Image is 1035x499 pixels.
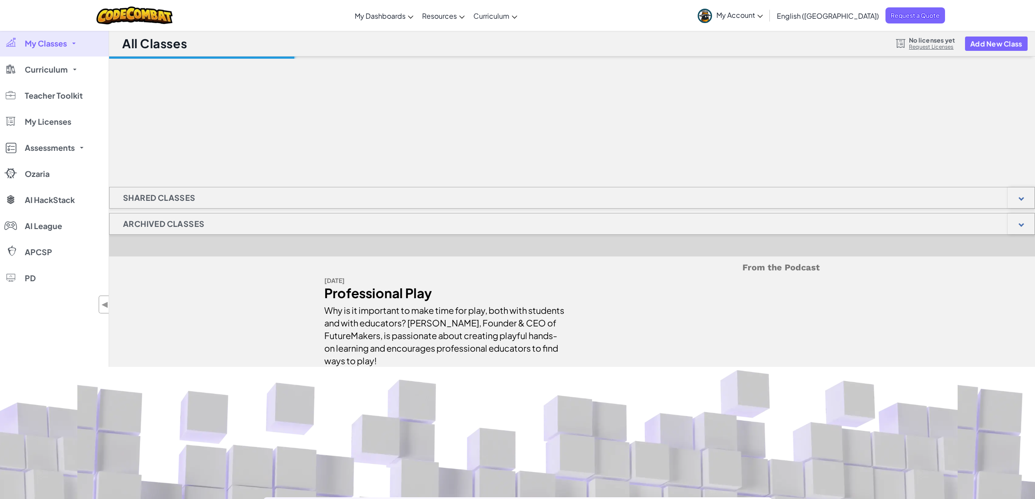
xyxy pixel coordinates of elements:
[324,274,566,287] div: [DATE]
[25,170,50,178] span: Ozaria
[25,196,75,204] span: AI HackStack
[25,222,62,230] span: AI League
[473,11,509,20] span: Curriculum
[772,4,883,27] a: English ([GEOGRAPHIC_DATA])
[25,144,75,152] span: Assessments
[885,7,945,23] a: Request a Quote
[324,299,566,367] div: Why is it important to make time for play, both with students and with educators? [PERSON_NAME], ...
[965,37,1028,51] button: Add New Class
[422,11,457,20] span: Resources
[698,9,712,23] img: avatar
[324,261,820,274] h5: From the Podcast
[110,213,218,235] h1: Archived Classes
[324,287,566,299] div: Professional Play
[909,37,955,43] span: No licenses yet
[25,66,68,73] span: Curriculum
[355,11,406,20] span: My Dashboards
[25,40,67,47] span: My Classes
[97,7,173,24] img: CodeCombat logo
[909,43,955,50] a: Request Licenses
[350,4,418,27] a: My Dashboards
[110,187,209,209] h1: Shared Classes
[469,4,522,27] a: Curriculum
[122,35,187,52] h1: All Classes
[101,298,109,311] span: ◀
[693,2,767,29] a: My Account
[25,118,71,126] span: My Licenses
[777,11,879,20] span: English ([GEOGRAPHIC_DATA])
[716,10,763,20] span: My Account
[25,92,83,100] span: Teacher Toolkit
[418,4,469,27] a: Resources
